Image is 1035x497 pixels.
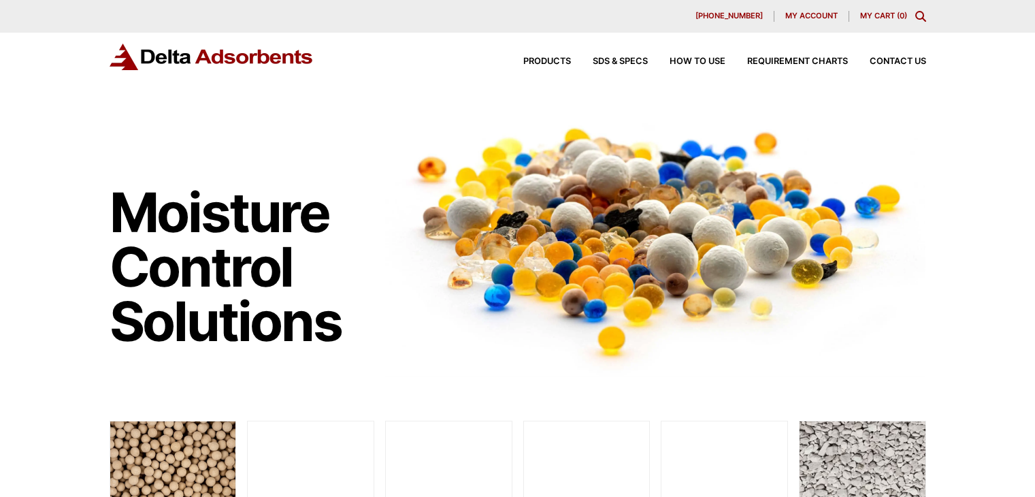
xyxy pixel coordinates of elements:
[774,11,849,22] a: My account
[110,44,314,70] img: Delta Adsorbents
[648,57,725,66] a: How to Use
[385,103,926,377] img: Image
[848,57,926,66] a: Contact Us
[593,57,648,66] span: SDS & SPECS
[670,57,725,66] span: How to Use
[747,57,848,66] span: Requirement Charts
[870,57,926,66] span: Contact Us
[900,11,904,20] span: 0
[502,57,571,66] a: Products
[695,12,763,20] span: [PHONE_NUMBER]
[915,11,926,22] div: Toggle Modal Content
[785,12,838,20] span: My account
[725,57,848,66] a: Requirement Charts
[685,11,774,22] a: [PHONE_NUMBER]
[860,11,907,20] a: My Cart (0)
[110,185,372,349] h1: Moisture Control Solutions
[523,57,571,66] span: Products
[571,57,648,66] a: SDS & SPECS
